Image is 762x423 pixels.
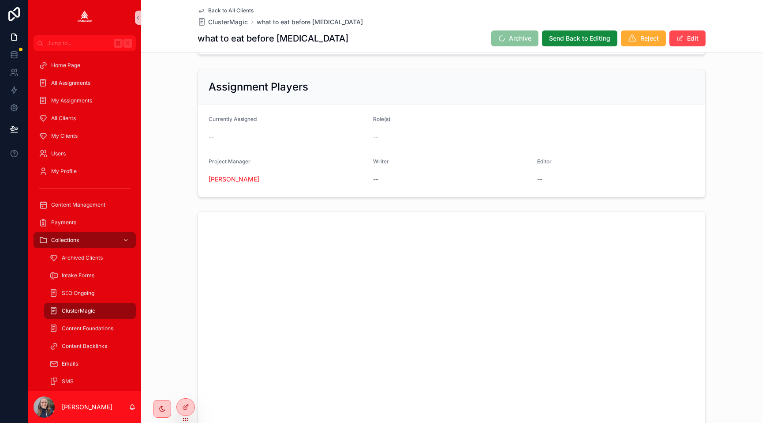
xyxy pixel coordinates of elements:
[62,403,112,412] p: [PERSON_NAME]
[537,158,552,165] span: Editor
[51,97,92,104] span: My Assignments
[62,272,94,279] span: Intake Forms
[209,175,259,184] a: [PERSON_NAME]
[62,325,113,332] span: Content Foundations
[537,175,542,184] span: --
[640,34,659,43] span: Reject
[44,250,136,266] a: Archived Clients
[373,158,389,165] span: Writer
[209,158,250,165] span: Project Manager
[34,93,136,109] a: My Assignments
[209,116,257,122] span: Currently Assigned
[34,146,136,162] a: Users
[124,40,131,47] span: K
[51,201,105,208] span: Content Management
[34,128,136,144] a: My Clients
[198,32,348,45] h1: what to eat before [MEDICAL_DATA]
[51,115,76,122] span: All Clients
[62,307,95,314] span: ClusterMagic
[51,62,80,69] span: Home Page
[51,237,79,244] span: Collections
[44,321,136,336] a: Content Foundations
[28,51,141,391] div: scrollable content
[34,35,136,51] button: Jump to...K
[669,30,706,46] button: Edit
[198,18,248,26] a: ClusterMagic
[621,30,666,46] button: Reject
[208,7,254,14] span: Back to All Clients
[34,232,136,248] a: Collections
[44,268,136,283] a: Intake Forms
[51,219,76,226] span: Payments
[62,360,78,367] span: Emails
[198,7,254,14] a: Back to All Clients
[209,132,214,141] span: --
[44,303,136,319] a: ClusterMagic
[542,30,617,46] button: Send Back to Editing
[373,175,378,184] span: --
[44,285,136,301] a: SEO Ongoing
[34,110,136,126] a: All Clients
[62,343,107,350] span: Content Backlinks
[51,79,90,87] span: All Assignments
[373,116,390,122] span: Role(s)
[208,18,248,26] span: ClusterMagic
[34,163,136,179] a: My Profile
[549,34,610,43] span: Send Back to Editing
[51,168,77,175] span: My Profile
[51,150,66,157] span: Users
[44,356,136,372] a: Emails
[209,80,308,94] h2: Assignment Players
[44,374,136,389] a: SMS
[47,40,110,47] span: Jump to...
[62,254,103,261] span: Archived Clients
[62,290,94,297] span: SEO Ongoing
[34,215,136,230] a: Payments
[34,57,136,73] a: Home Page
[373,132,378,141] span: --
[78,11,92,25] img: App logo
[51,132,78,140] span: My Clients
[34,197,136,213] a: Content Management
[44,338,136,354] a: Content Backlinks
[62,378,74,385] span: SMS
[34,75,136,91] a: All Assignments
[257,18,363,26] a: what to eat before [MEDICAL_DATA]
